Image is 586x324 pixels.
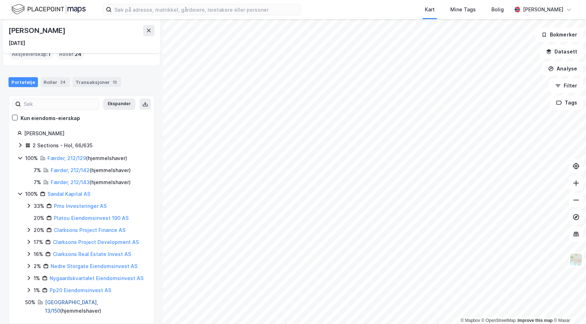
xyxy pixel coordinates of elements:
div: [PERSON_NAME] [523,5,563,14]
a: Nygaardskvartalet Eiendomsinvest AS [50,275,143,281]
a: Mapbox [461,318,480,323]
div: Bolig [491,5,504,14]
button: Datasett [540,45,583,59]
div: Portefølje [9,77,38,87]
div: 16% [34,250,43,258]
button: Bokmerker [535,28,583,42]
a: Sandal Kapital AS [47,191,90,197]
a: Clarksons Real Estate Invest AS [53,251,131,257]
span: 1 [48,50,51,58]
a: Improve this map [518,318,553,323]
a: Platou Eiendomsinvest 190 AS [54,215,129,221]
div: 1% [34,274,40,283]
div: 20% [34,214,44,222]
a: Færder, 212/142 [51,167,90,173]
input: Søk [21,99,98,109]
div: 24 [59,79,67,86]
div: 2 Sections - Hol, 66/635 [33,141,92,150]
div: 2% [34,262,41,271]
div: 13 [111,79,118,86]
div: Mine Tags [450,5,476,14]
button: Analyse [542,62,583,76]
div: 7% [34,166,41,175]
div: [PERSON_NAME] [24,129,146,138]
div: Aksjeeierskap : [9,49,53,60]
button: Ekspander [103,98,135,110]
div: ( hjemmelshaver ) [47,154,127,163]
a: Clarksons Project Development AS [53,239,139,245]
div: Transaksjoner [73,77,121,87]
div: ( hjemmelshaver ) [45,298,146,315]
div: [PERSON_NAME] [9,25,67,36]
iframe: Chat Widget [551,290,586,324]
div: Roller : [56,49,84,60]
div: 100% [25,190,38,198]
a: Færder, 212/143 [51,179,90,185]
button: Filter [549,79,583,93]
div: 100% [25,154,38,163]
a: Nedre Storgate Eiendomsinvest AS [51,263,137,269]
a: Pms Investeringer AS [54,203,107,209]
div: 33% [34,202,44,210]
img: logo.f888ab2527a4732fd821a326f86c7f29.svg [11,3,86,16]
div: [DATE] [9,39,25,47]
div: Kart [425,5,435,14]
a: [GEOGRAPHIC_DATA], 13/150 [45,299,98,314]
img: Z [569,253,583,266]
div: 17% [34,238,43,246]
a: Clarksons Project Finance AS [54,227,125,233]
span: 24 [75,50,81,58]
button: Tags [550,96,583,110]
div: 50% [25,298,35,307]
div: ( hjemmelshaver ) [51,178,131,187]
a: Pp20 Eiendomsinvest AS [50,287,111,293]
div: 7% [34,178,41,187]
div: Kun eiendoms-eierskap [21,114,80,123]
input: Søk på adresse, matrikkel, gårdeiere, leietakere eller personer [112,4,301,15]
div: 20% [34,226,44,234]
div: 1% [34,286,40,295]
a: Færder, 212/129 [47,155,86,161]
div: Roller [41,77,70,87]
div: ( hjemmelshaver ) [51,166,131,175]
a: OpenStreetMap [481,318,516,323]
